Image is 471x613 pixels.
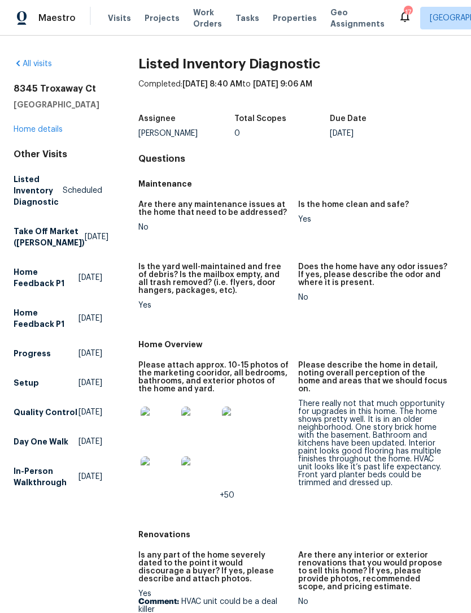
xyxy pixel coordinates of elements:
[220,491,234,499] span: +50
[14,307,78,330] h5: Home Feedback P1
[14,99,102,110] h5: [GEOGRAPHIC_DATA]
[14,465,78,488] h5: In-Person Walkthrough
[138,223,289,231] div: No
[85,231,108,243] span: [DATE]
[298,201,409,209] h5: Is the home clean and safe?
[298,293,448,301] div: No
[138,79,457,108] div: Completed: to
[404,7,412,18] div: 17
[236,14,259,22] span: Tasks
[78,471,102,482] span: [DATE]
[273,12,317,24] span: Properties
[14,266,78,289] h5: Home Feedback P1
[78,407,102,418] span: [DATE]
[138,115,176,123] h5: Assignee
[14,262,102,293] a: Home Feedback P1[DATE]
[138,201,289,217] h5: Are there any maintenance issues at the home that need to be addressed?
[138,178,457,189] h5: Maintenance
[14,461,102,493] a: In-Person Walkthrough[DATE]
[14,126,63,133] a: Home details
[138,361,289,393] h5: Please attach approx. 10-15 photos of the marketing cooridor, all bedrooms, bathrooms, and exteri...
[145,12,180,24] span: Projects
[138,263,289,295] h5: Is the yard well-maintained and free of debris? Is the mailbox empty, and all trash removed? (i.e...
[138,529,457,540] h5: Renovations
[298,551,448,591] h5: Are there any interior or exterior renovations that you would propose to sell this home? If yes, ...
[78,313,102,324] span: [DATE]
[138,129,234,137] div: [PERSON_NAME]
[298,400,448,487] div: There really not that much opportunity for upgrades in this home. The home shows pretty well. It ...
[193,7,222,29] span: Work Orders
[138,598,179,606] b: Comment:
[14,60,52,68] a: All visits
[14,431,102,452] a: Day One Walk[DATE]
[330,129,425,137] div: [DATE]
[330,7,385,29] span: Geo Assignments
[14,343,102,364] a: Progress[DATE]
[234,115,286,123] h5: Total Scopes
[78,272,102,283] span: [DATE]
[78,436,102,447] span: [DATE]
[234,129,330,137] div: 0
[298,598,448,606] div: No
[298,215,448,223] div: Yes
[298,263,448,287] h5: Does the home have any odor issues? If yes, please describe the odor and where it is present.
[38,12,76,24] span: Maestro
[330,115,367,123] h5: Due Date
[138,58,457,70] h2: Listed Inventory Diagnostic
[138,301,289,309] div: Yes
[78,377,102,388] span: [DATE]
[78,348,102,359] span: [DATE]
[298,361,448,393] h5: Please describe the home in detail, noting overall perception of the home and areas that we shoul...
[138,551,289,583] h5: Is any part of the home severely dated to the point it would discourage a buyer? If yes, please d...
[14,169,102,212] a: Listed Inventory DiagnosticScheduled
[253,80,312,88] span: [DATE] 9:06 AM
[14,407,77,418] h5: Quality Control
[14,303,102,334] a: Home Feedback P1[DATE]
[14,83,102,94] h2: 8345 Troxaway Ct
[14,373,102,393] a: Setup[DATE]
[182,80,242,88] span: [DATE] 8:40 AM
[108,12,131,24] span: Visits
[63,185,102,196] span: Scheduled
[138,339,457,350] h5: Home Overview
[14,174,63,208] h5: Listed Inventory Diagnostic
[14,149,102,160] div: Other Visits
[14,402,102,422] a: Quality Control[DATE]
[14,226,85,248] h5: Take Off Market ([PERSON_NAME])
[14,221,102,253] a: Take Off Market ([PERSON_NAME])[DATE]
[14,377,39,388] h5: Setup
[138,153,457,165] h4: Questions
[14,436,68,447] h5: Day One Walk
[14,348,51,359] h5: Progress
